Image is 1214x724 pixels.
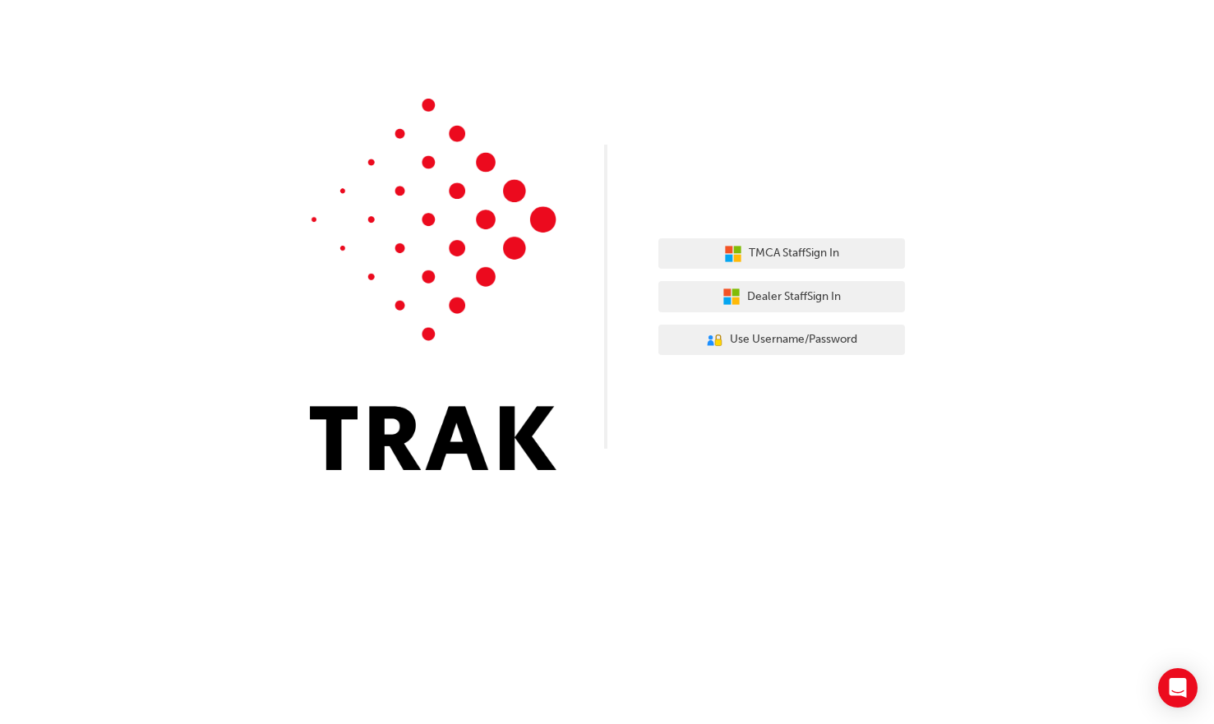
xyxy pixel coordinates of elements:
[749,244,839,263] span: TMCA Staff Sign In
[658,281,905,312] button: Dealer StaffSign In
[747,288,841,307] span: Dealer Staff Sign In
[1158,668,1198,708] div: Open Intercom Messenger
[658,325,905,356] button: Use Username/Password
[658,238,905,270] button: TMCA StaffSign In
[310,99,556,470] img: Trak
[730,330,857,349] span: Use Username/Password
